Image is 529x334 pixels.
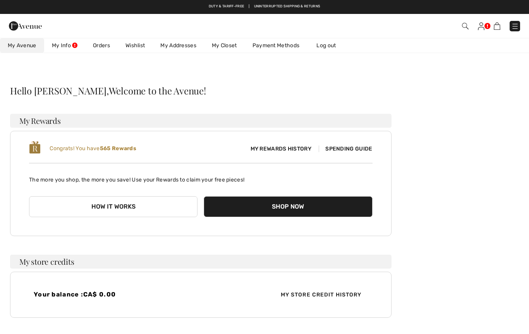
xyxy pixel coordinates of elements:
span: Congrats! You have [50,145,136,152]
a: My Info [44,38,85,53]
a: My Addresses [153,38,204,53]
img: 1ère Avenue [9,18,42,34]
h4: Your balance : [34,291,196,298]
img: Search [462,23,469,29]
span: Welcome to the Avenue! [109,86,206,95]
span: CA$ 0.00 [83,291,116,298]
b: 565 Rewards [100,145,136,152]
a: Wishlist [118,38,153,53]
h3: My store credits [10,255,392,269]
a: Payment Methods [245,38,307,53]
p: The more you shop, the more you save! Use your Rewards to claim your free pieces! [29,170,373,184]
img: Menu [511,22,519,30]
img: Shopping Bag [494,22,500,30]
img: loyalty_logo_r.svg [29,140,41,154]
a: My Closet [204,38,245,53]
a: Log out [309,38,351,53]
button: Shop Now [204,196,372,217]
img: My Info [478,22,484,30]
h3: My Rewards [10,114,392,128]
button: How it works [29,196,198,217]
span: Spending Guide [319,146,372,152]
a: 1ère Avenue [9,22,42,29]
span: My Avenue [8,41,36,50]
span: My Store Credit History [275,291,368,299]
a: Orders [85,38,118,53]
div: Hello [PERSON_NAME], [10,86,392,95]
span: My Rewards History [244,145,318,153]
